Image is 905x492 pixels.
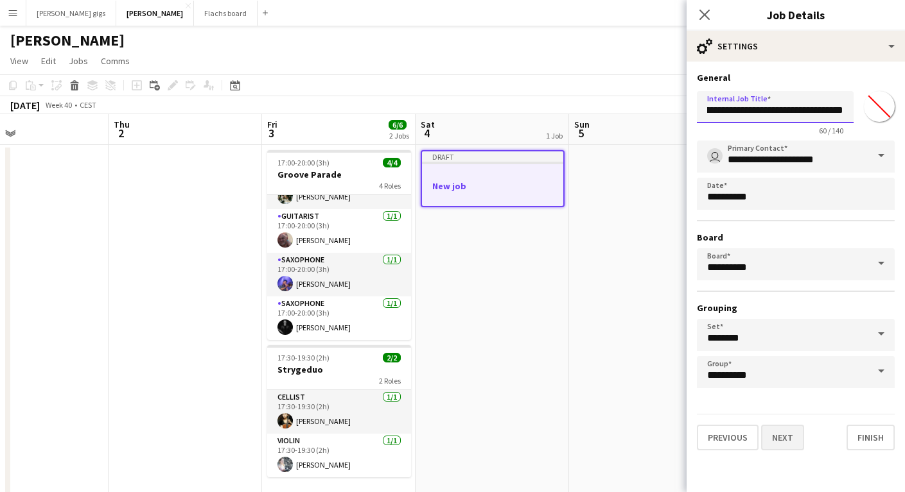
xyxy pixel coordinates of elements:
span: Week 40 [42,100,75,110]
button: [PERSON_NAME] [116,1,194,26]
h3: Grouping [697,302,895,314]
span: Fri [267,119,277,130]
h1: [PERSON_NAME] [10,31,125,50]
span: Sat [421,119,435,130]
app-job-card: 17:00-20:00 (3h)4/4Groove Parade4 RolesDrummer1/117:00-20:00 (3h)[PERSON_NAME]Guitarist1/117:00-2... [267,150,411,340]
span: 4 [419,126,435,140]
span: 2 Roles [379,376,401,386]
span: 17:00-20:00 (3h) [277,158,329,167]
app-card-role: Saxophone1/117:00-20:00 (3h)[PERSON_NAME] [267,296,411,340]
a: Comms [96,53,135,69]
span: View [10,55,28,67]
a: Jobs [64,53,93,69]
button: Flachs board [194,1,258,26]
span: 60 / 140 [809,126,854,135]
button: Previous [697,425,759,450]
div: 2 Jobs [389,131,409,140]
app-card-role: Saxophone1/117:00-20:00 (3h)[PERSON_NAME] [267,253,411,296]
h3: General [697,72,895,83]
span: 4 Roles [379,181,401,191]
button: [PERSON_NAME] gigs [26,1,116,26]
span: Sun [574,119,590,130]
span: Jobs [69,55,88,67]
div: CEST [80,100,96,110]
app-card-role: Violin1/117:30-19:30 (2h)[PERSON_NAME] [267,434,411,477]
div: 1 Job [546,131,563,140]
span: Edit [41,55,56,67]
span: 4/4 [383,158,401,167]
span: 17:30-19:30 (2h) [277,353,329,362]
a: Edit [36,53,61,69]
span: 6/6 [389,120,407,130]
span: Thu [114,119,130,130]
span: 2/2 [383,353,401,362]
button: Finish [847,425,895,450]
div: Settings [687,31,905,62]
div: [DATE] [10,99,40,112]
a: View [5,53,33,69]
app-job-card: 17:30-19:30 (2h)2/2Strygeduo2 RolesCellist1/117:30-19:30 (2h)[PERSON_NAME]Violin1/117:30-19:30 (2... [267,345,411,477]
span: Comms [101,55,130,67]
h3: Groove Parade [267,169,411,180]
h3: Board [697,232,895,243]
span: 3 [265,126,277,140]
h3: Job Details [687,6,905,23]
span: 5 [572,126,590,140]
app-job-card: DraftNew job [421,150,565,207]
button: Next [761,425,804,450]
app-card-role: Cellist1/117:30-19:30 (2h)[PERSON_NAME] [267,390,411,434]
app-card-role: Guitarist1/117:00-20:00 (3h)[PERSON_NAME] [267,209,411,253]
h3: New job [422,180,563,192]
span: 2 [112,126,130,140]
div: Draft [422,151,563,162]
h3: Strygeduo [267,364,411,375]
